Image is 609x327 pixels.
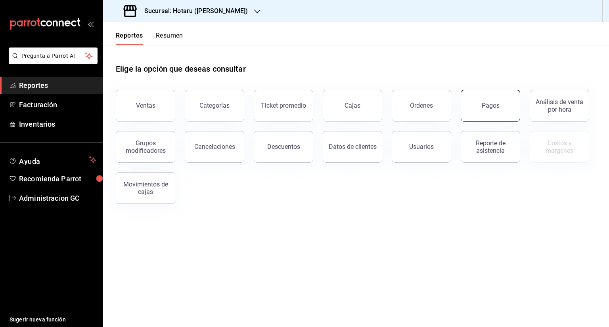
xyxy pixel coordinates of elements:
[21,52,85,60] span: Pregunta a Parrot AI
[261,102,306,109] div: Ticket promedio
[345,102,360,109] div: Cajas
[19,119,96,129] span: Inventarios
[530,131,589,163] button: Contrata inventarios para ver este reporte
[121,139,170,154] div: Grupos modificadores
[19,99,96,110] span: Facturación
[10,316,96,324] span: Sugerir nueva función
[116,131,175,163] button: Grupos modificadores
[194,143,235,150] div: Cancelaciones
[530,90,589,122] button: Análisis de venta por hora
[267,143,300,150] div: Descuentos
[199,102,230,109] div: Categorías
[482,102,500,109] div: Pagos
[392,90,451,122] button: Órdenes
[535,139,584,154] div: Costos y márgenes
[329,143,377,150] div: Datos de clientes
[136,102,155,109] div: Ventas
[138,6,248,16] h3: Sucursal: Hotaru ([PERSON_NAME])
[461,90,520,122] button: Pagos
[410,102,433,109] div: Órdenes
[409,143,434,150] div: Usuarios
[323,131,382,163] button: Datos de clientes
[254,131,313,163] button: Descuentos
[19,155,86,165] span: Ayuda
[535,98,584,113] div: Análisis de venta por hora
[461,131,520,163] button: Reporte de asistencia
[116,32,183,45] div: navigation tabs
[19,80,96,91] span: Reportes
[19,173,96,184] span: Recomienda Parrot
[87,21,94,27] button: open_drawer_menu
[323,90,382,122] button: Cajas
[116,172,175,204] button: Movimientos de cajas
[121,181,170,196] div: Movimientos de cajas
[116,90,175,122] button: Ventas
[156,32,183,45] button: Resumen
[116,63,246,75] h1: Elige la opción que deseas consultar
[185,90,244,122] button: Categorías
[392,131,451,163] button: Usuarios
[6,57,98,66] a: Pregunta a Parrot AI
[185,131,244,163] button: Cancelaciones
[466,139,515,154] div: Reporte de asistencia
[9,48,98,64] button: Pregunta a Parrot AI
[116,32,143,45] button: Reportes
[254,90,313,122] button: Ticket promedio
[19,193,96,203] span: Administracion GC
